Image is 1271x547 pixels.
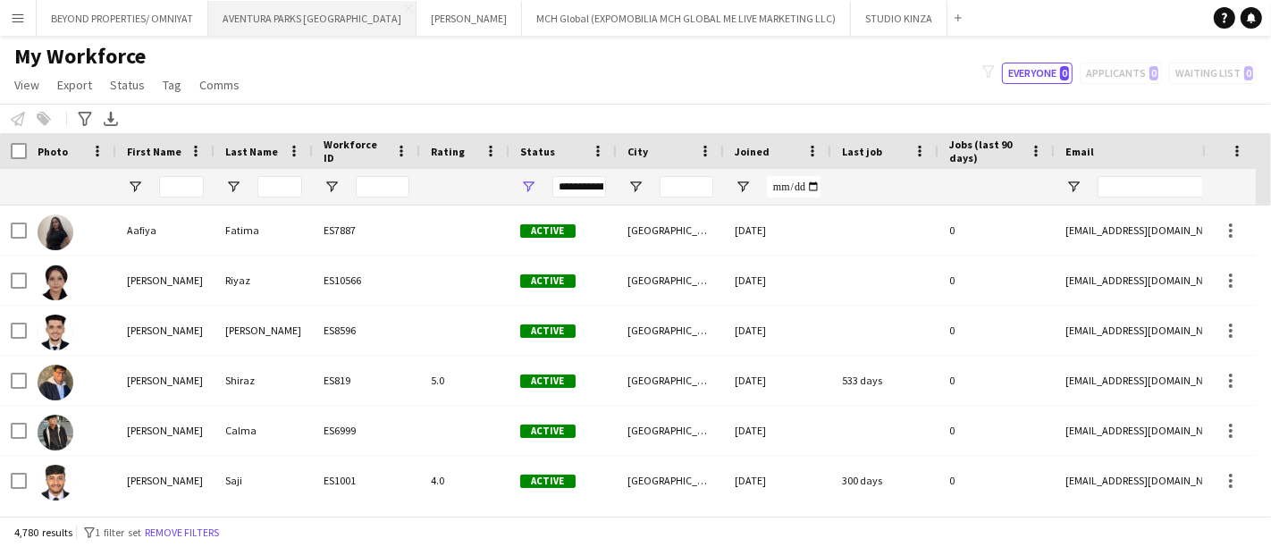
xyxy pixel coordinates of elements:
span: 1 filter set [95,526,141,539]
span: Active [520,224,576,238]
span: My Workforce [14,43,146,70]
div: [GEOGRAPHIC_DATA] [617,356,724,405]
input: Last Name Filter Input [257,176,302,198]
div: [PERSON_NAME] [116,456,215,505]
div: 0 [939,256,1055,305]
div: ES819 [313,356,420,405]
span: Active [520,475,576,488]
span: 0 [1060,66,1069,80]
div: 0 [939,456,1055,505]
span: Email [1065,145,1094,158]
button: Open Filter Menu [520,179,536,195]
img: Aamir Muhammad Rashid [38,315,73,350]
div: 0 [939,406,1055,455]
button: Open Filter Menu [225,179,241,195]
div: Fatima [215,206,313,255]
a: Export [50,73,99,97]
div: 533 days [831,356,939,405]
span: Active [520,324,576,338]
span: Status [520,145,555,158]
div: 4.0 [420,456,509,505]
span: Joined [735,145,770,158]
button: [PERSON_NAME] [417,1,522,36]
button: BEYOND PROPERTIES/ OMNIYAT [37,1,208,36]
div: Shiraz [215,356,313,405]
button: Remove filters [141,523,223,543]
span: City [627,145,648,158]
button: Open Filter Menu [324,179,340,195]
div: ES10566 [313,256,420,305]
div: 5.0 [420,356,509,405]
button: AVENTURA PARKS [GEOGRAPHIC_DATA] [208,1,417,36]
img: Aafiya Fatima [38,215,73,250]
div: Calma [215,406,313,455]
app-action-btn: Advanced filters [74,108,96,130]
span: Active [520,425,576,438]
div: Saji [215,456,313,505]
button: STUDIO KINZA [851,1,947,36]
div: [DATE] [724,406,831,455]
div: 0 [939,306,1055,355]
img: Aaron Saji [38,465,73,501]
div: ES7887 [313,206,420,255]
img: Aaqil Shiraz [38,365,73,400]
input: Workforce ID Filter Input [356,176,409,198]
span: Jobs (last 90 days) [949,138,1023,164]
a: Comms [192,73,247,97]
span: Tag [163,77,181,93]
a: View [7,73,46,97]
button: Open Filter Menu [735,179,751,195]
span: First Name [127,145,181,158]
input: City Filter Input [660,176,713,198]
a: Tag [156,73,189,97]
div: [PERSON_NAME] [116,306,215,355]
div: [DATE] [724,356,831,405]
div: Aafiya [116,206,215,255]
div: [DATE] [724,456,831,505]
div: ES6999 [313,406,420,455]
span: Photo [38,145,68,158]
span: Workforce ID [324,138,388,164]
button: Everyone0 [1002,63,1073,84]
a: Status [103,73,152,97]
app-action-btn: Export XLSX [100,108,122,130]
span: Rating [431,145,465,158]
span: Active [520,274,576,288]
input: Joined Filter Input [767,176,821,198]
input: First Name Filter Input [159,176,204,198]
div: [DATE] [724,306,831,355]
div: [DATE] [724,206,831,255]
div: ES8596 [313,306,420,355]
div: Riyaz [215,256,313,305]
img: Aaron Calma [38,415,73,450]
div: [GEOGRAPHIC_DATA] [617,406,724,455]
div: [GEOGRAPHIC_DATA] [617,306,724,355]
img: Aaliyah Riyaz [38,265,73,300]
div: [GEOGRAPHIC_DATA] [617,456,724,505]
div: 0 [939,356,1055,405]
button: Open Filter Menu [627,179,644,195]
div: 300 days [831,456,939,505]
button: MCH Global (EXPOMOBILIA MCH GLOBAL ME LIVE MARKETING LLC) [522,1,851,36]
div: [PERSON_NAME] [116,406,215,455]
span: Last Name [225,145,278,158]
div: [PERSON_NAME] [215,306,313,355]
div: [DATE] [724,256,831,305]
span: Export [57,77,92,93]
span: View [14,77,39,93]
div: [GEOGRAPHIC_DATA] [617,206,724,255]
div: 0 [939,206,1055,255]
div: [PERSON_NAME] [116,256,215,305]
div: ES1001 [313,456,420,505]
button: Open Filter Menu [127,179,143,195]
button: Open Filter Menu [1065,179,1082,195]
span: Active [520,374,576,388]
span: Last job [842,145,882,158]
div: [PERSON_NAME] [116,356,215,405]
span: Comms [199,77,240,93]
div: [GEOGRAPHIC_DATA] [617,256,724,305]
span: Status [110,77,145,93]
